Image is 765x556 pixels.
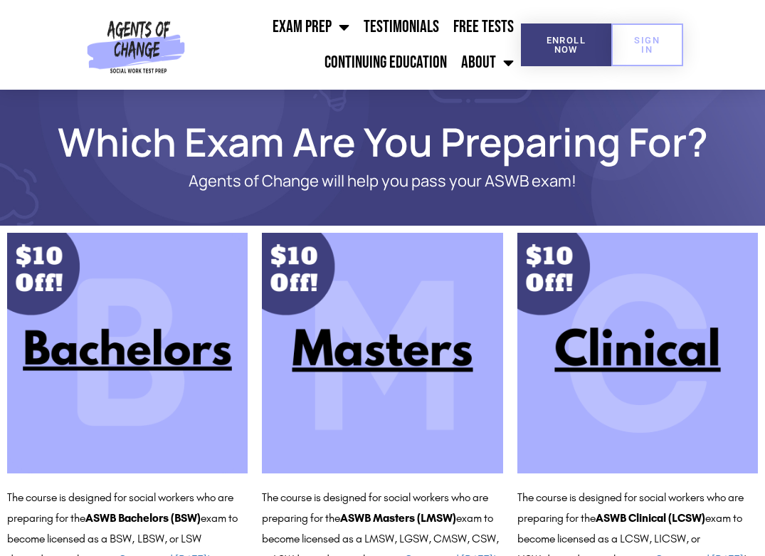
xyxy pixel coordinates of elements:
[544,36,589,54] span: Enroll Now
[317,45,454,80] a: Continuing Education
[340,511,456,525] b: ASWB Masters (LMSW)
[85,511,201,525] b: ASWB Bachelors (BSW)
[454,45,521,80] a: About
[446,9,521,45] a: Free Tests
[190,9,521,80] nav: Menu
[596,511,705,525] b: ASWB Clinical (LCSW)
[357,9,446,45] a: Testimonials
[265,9,357,45] a: Exam Prep
[611,23,683,66] a: SIGN IN
[521,23,611,66] a: Enroll Now
[93,172,672,190] p: Agents of Change will help you pass your ASWB exam!
[634,36,660,54] span: SIGN IN
[36,125,729,158] h1: Which Exam Are You Preparing For?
